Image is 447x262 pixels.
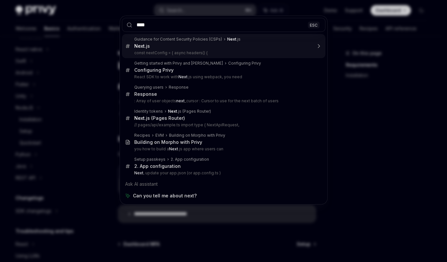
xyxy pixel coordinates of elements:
[134,98,312,104] p: : Array of user objects _cursor : Cursor to use for the next batch of users
[134,43,145,49] b: Next
[171,157,209,162] div: 2. App configuration
[133,193,197,199] span: Can you tell me about next?
[134,109,163,114] div: Identity tokens
[134,157,165,162] div: Setup passkeys
[155,133,164,138] div: EVM
[134,115,145,121] b: Next
[134,170,312,176] p: , update your app.json (or app.config.ts )
[134,61,223,66] div: Getting started with Privy and [PERSON_NAME]
[134,67,174,73] div: Configuring Privy
[168,109,211,114] div: .js (Pages Router)
[178,74,188,79] b: Next
[227,37,236,42] b: Next
[134,122,312,128] p: // pages/api/example.ts import type { NextApiRequest,
[308,21,320,28] div: ESC
[134,43,150,49] div: .js
[168,109,177,114] b: Next
[134,133,150,138] div: Recipes
[227,37,241,42] div: .js
[169,133,225,138] div: Building on Morpho with Privy
[134,85,164,90] div: Querying users
[134,139,202,145] div: Building on Morpho with Privy
[134,146,312,152] p: you how to build a .js app where users can
[134,115,185,121] div: .js (Pages Router)
[169,85,189,90] div: Response
[122,178,325,190] div: Ask AI assistant
[176,98,185,103] b: next
[134,170,143,175] b: Next
[134,37,222,42] div: Guidance for Content Security Policies (CSPs)
[134,91,157,97] div: Response
[134,50,312,56] p: const nextConfig = { async headers() {
[134,74,312,80] p: React SDK to work with .js using webpack, you need
[169,146,178,151] b: Next
[134,163,181,169] div: 2. App configuration
[228,61,261,66] div: Configuring Privy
